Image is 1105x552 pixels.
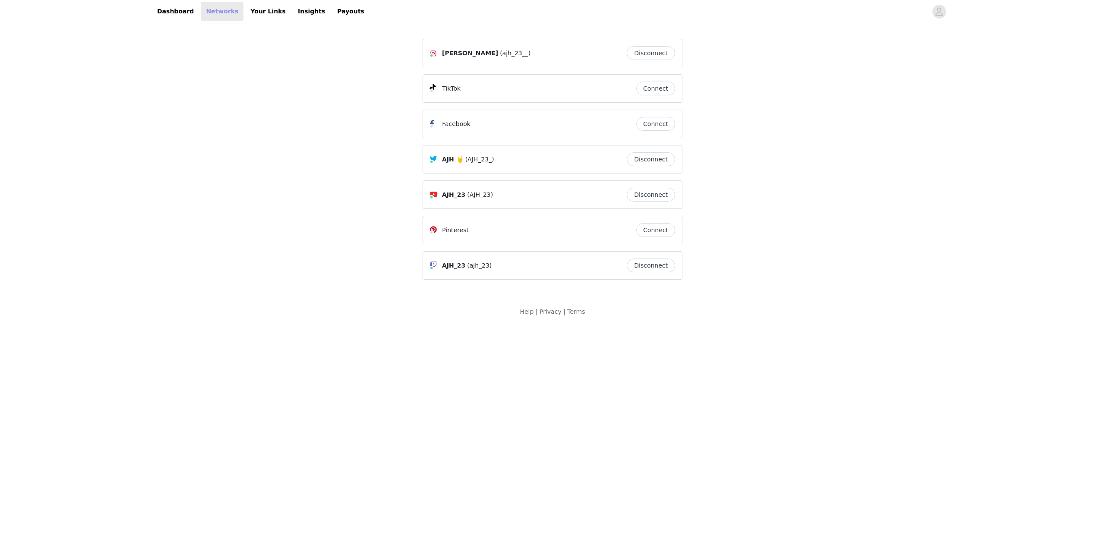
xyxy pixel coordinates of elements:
button: Disconnect [627,188,675,202]
a: Insights [293,2,330,21]
img: Instagram Icon [430,50,437,57]
button: Disconnect [627,152,675,166]
span: (AJH_23_) [465,155,494,164]
button: Disconnect [627,259,675,272]
button: Disconnect [627,46,675,60]
span: AJH_23 [442,261,465,270]
a: Your Links [245,2,291,21]
span: [PERSON_NAME] [442,49,498,58]
a: Privacy [540,308,562,315]
span: AJH_23 [442,190,465,199]
a: Help [520,308,534,315]
a: Networks [201,2,243,21]
span: | [563,308,565,315]
button: Connect [636,82,675,95]
span: (ajh_23__) [500,49,530,58]
span: | [536,308,538,315]
p: TikTok [442,84,461,93]
button: Connect [636,223,675,237]
a: Terms [567,308,585,315]
a: Dashboard [152,2,199,21]
span: (AJH_23) [467,190,493,199]
button: Connect [636,117,675,131]
span: AJH 🤘 [442,155,464,164]
div: avatar [935,5,943,19]
span: (ajh_23) [467,261,492,270]
p: Pinterest [442,226,469,235]
a: Payouts [332,2,369,21]
p: Facebook [442,120,470,129]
